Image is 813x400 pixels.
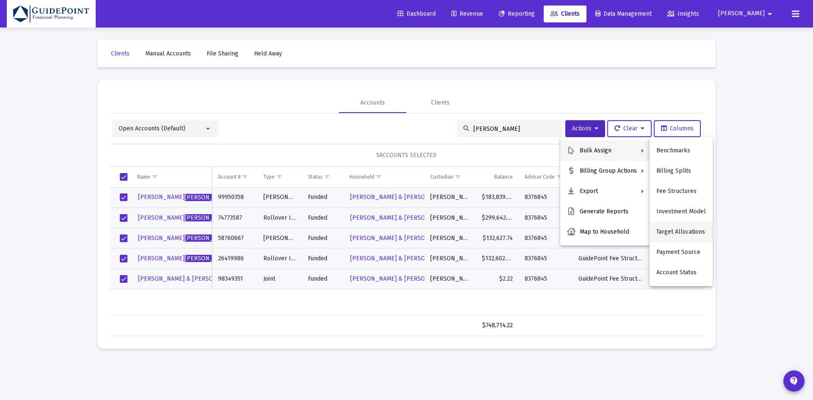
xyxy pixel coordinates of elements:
button: Fee Structures [650,181,713,201]
button: Benchmarks [650,141,713,161]
button: Export [560,181,650,201]
button: Target Allocations [650,222,713,242]
button: Billing Splits [650,161,713,181]
button: Bulk Assign [560,141,650,161]
button: Account Status [650,262,713,283]
button: Investment Model [650,201,713,222]
button: Payment Source [650,242,713,262]
button: Billing Group Actions [560,161,650,181]
button: Map to Household [560,222,650,242]
button: Generate Reports [560,201,650,222]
